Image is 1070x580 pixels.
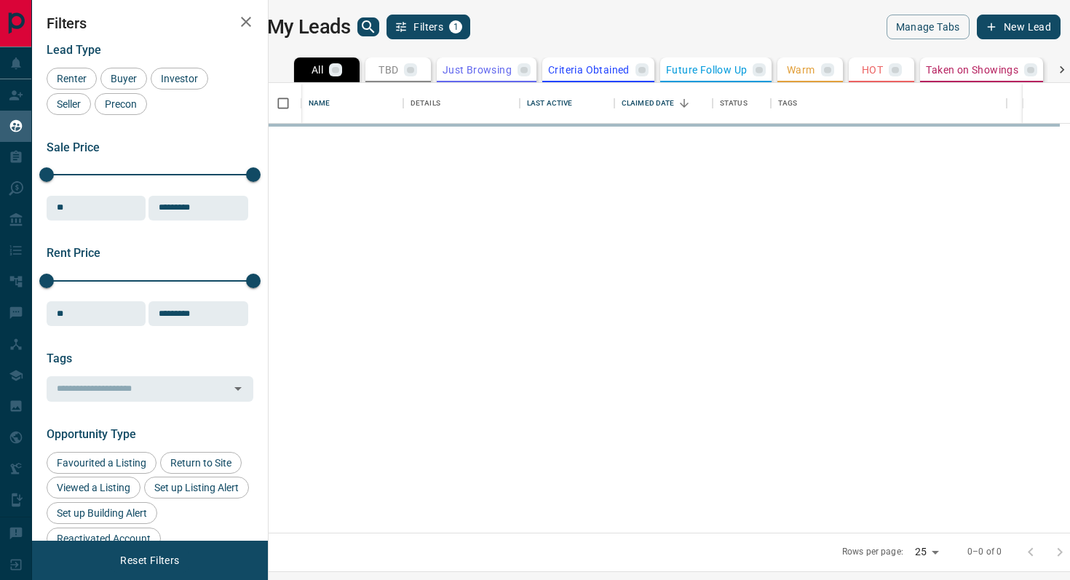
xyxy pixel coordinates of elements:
p: Criteria Obtained [548,65,630,75]
div: Tags [778,83,798,124]
div: Precon [95,93,147,115]
span: Favourited a Listing [52,457,151,469]
button: Manage Tabs [887,15,970,39]
div: Renter [47,68,97,90]
span: Reactivated Account [52,533,156,544]
span: Seller [52,98,86,110]
p: Warm [787,65,815,75]
span: Set up Listing Alert [149,482,244,493]
span: Lead Type [47,43,101,57]
span: Rent Price [47,246,100,260]
p: TBD [379,65,398,75]
div: 25 [909,541,944,563]
span: Sale Price [47,140,100,154]
span: Set up Building Alert [52,507,152,519]
div: Viewed a Listing [47,477,140,498]
span: Opportunity Type [47,427,136,441]
div: Details [403,83,520,124]
div: Buyer [100,68,147,90]
span: Renter [52,73,92,84]
button: search button [357,17,379,36]
span: Precon [100,98,142,110]
h2: Filters [47,15,253,32]
button: Reset Filters [111,548,189,573]
h1: My Leads [267,15,351,39]
div: Claimed Date [614,83,713,124]
p: Just Browsing [443,65,512,75]
div: Set up Listing Alert [144,477,249,498]
button: Sort [674,93,694,114]
span: Return to Site [165,457,237,469]
div: Name [309,83,330,124]
div: Last Active [520,83,614,124]
button: Filters1 [387,15,470,39]
div: Reactivated Account [47,528,161,549]
div: Status [720,83,748,124]
span: Tags [47,351,72,365]
div: Status [713,83,771,124]
button: New Lead [977,15,1061,39]
p: All [312,65,323,75]
div: Seller [47,93,91,115]
div: Details [411,83,440,124]
div: Set up Building Alert [47,502,157,524]
span: Viewed a Listing [52,482,135,493]
div: Name [301,83,403,124]
div: Favourited a Listing [47,452,156,474]
button: Open [228,378,248,399]
p: Taken on Showings [926,65,1018,75]
div: Tags [771,83,1007,124]
p: Rows per page: [842,546,903,558]
div: Return to Site [160,452,242,474]
span: Buyer [106,73,142,84]
span: Investor [156,73,203,84]
div: Last Active [527,83,572,124]
p: 0–0 of 0 [967,546,1002,558]
p: HOT [862,65,883,75]
p: Future Follow Up [666,65,747,75]
span: 1 [451,22,461,32]
div: Investor [151,68,208,90]
div: Claimed Date [622,83,675,124]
